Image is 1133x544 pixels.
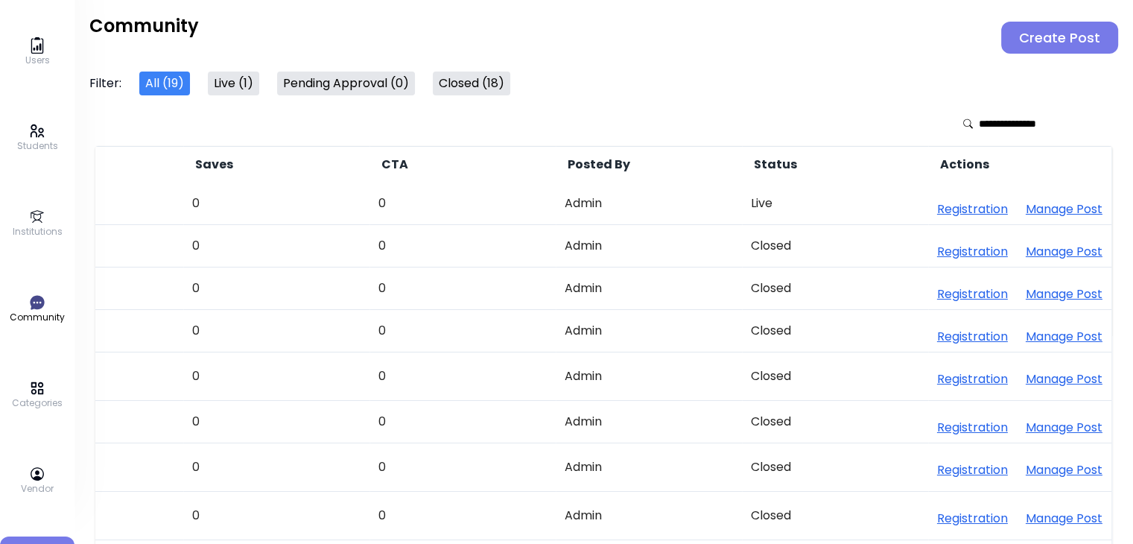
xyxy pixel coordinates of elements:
button: Manage Post [1026,419,1102,437]
button: Registration [937,510,1008,528]
td: Closed [742,309,928,352]
button: Registration [937,200,1008,218]
td: Closed [742,267,928,309]
td: Admin [556,309,742,352]
td: Admin [556,400,742,443]
button: Registration [937,370,1008,388]
td: 0 [369,183,556,224]
td: Admin [556,491,742,540]
p: Students [17,139,58,153]
td: 0 [183,267,369,309]
a: Community [10,294,65,324]
td: Admin [556,443,742,491]
td: 0 [183,400,369,443]
td: 0 [369,443,556,491]
button: Manage Post [1026,243,1102,261]
a: Users [25,37,50,67]
button: Manage Post [1026,200,1102,218]
button: Manage Post [1026,510,1102,528]
td: Closed [742,443,928,491]
td: 0 [183,183,369,224]
button: Pending Approval (0) [277,72,415,95]
span: Status [751,156,797,174]
button: Registration [937,243,1008,261]
button: Manage Post [1026,285,1102,303]
td: 0 [369,491,556,540]
button: Manage Post [1026,461,1102,479]
p: Categories [12,396,63,410]
button: Closed (18) [433,72,510,95]
a: Institutions [13,209,63,238]
td: 0 [183,224,369,267]
button: Manage Post [1026,328,1102,346]
td: 0 [369,224,556,267]
button: Manage Post [1026,370,1102,388]
span: CTA [378,156,408,174]
td: 0 [369,309,556,352]
td: 0 [369,267,556,309]
button: Registration [937,285,1008,303]
span: Posted By [565,156,630,174]
td: 0 [369,400,556,443]
td: Closed [742,400,928,443]
p: Vendor [21,482,54,496]
button: All (19) [139,72,190,95]
td: 0 [183,352,369,400]
td: Closed [742,352,928,400]
td: 0 [183,309,369,352]
td: Admin [556,183,742,224]
span: Actions [937,156,989,174]
a: Vendor [21,466,54,496]
p: Community [10,311,65,324]
span: Saves [192,156,233,174]
button: Live (1) [208,72,259,95]
button: Registration [937,461,1008,479]
p: Users [25,54,50,67]
td: 0 [183,491,369,540]
button: Registration [937,328,1008,346]
td: Live [742,183,928,224]
td: Admin [556,352,742,400]
h2: Community [89,15,199,37]
a: Students [17,123,58,153]
td: 0 [369,352,556,400]
a: Categories [12,380,63,410]
h3: Filter: [89,75,121,92]
button: Registration [937,419,1008,437]
td: Closed [742,224,928,267]
td: Closed [742,491,928,540]
td: Admin [556,224,742,267]
button: Create Post [1001,22,1118,54]
p: Institutions [13,225,63,238]
td: 0 [183,443,369,491]
td: Admin [556,267,742,309]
